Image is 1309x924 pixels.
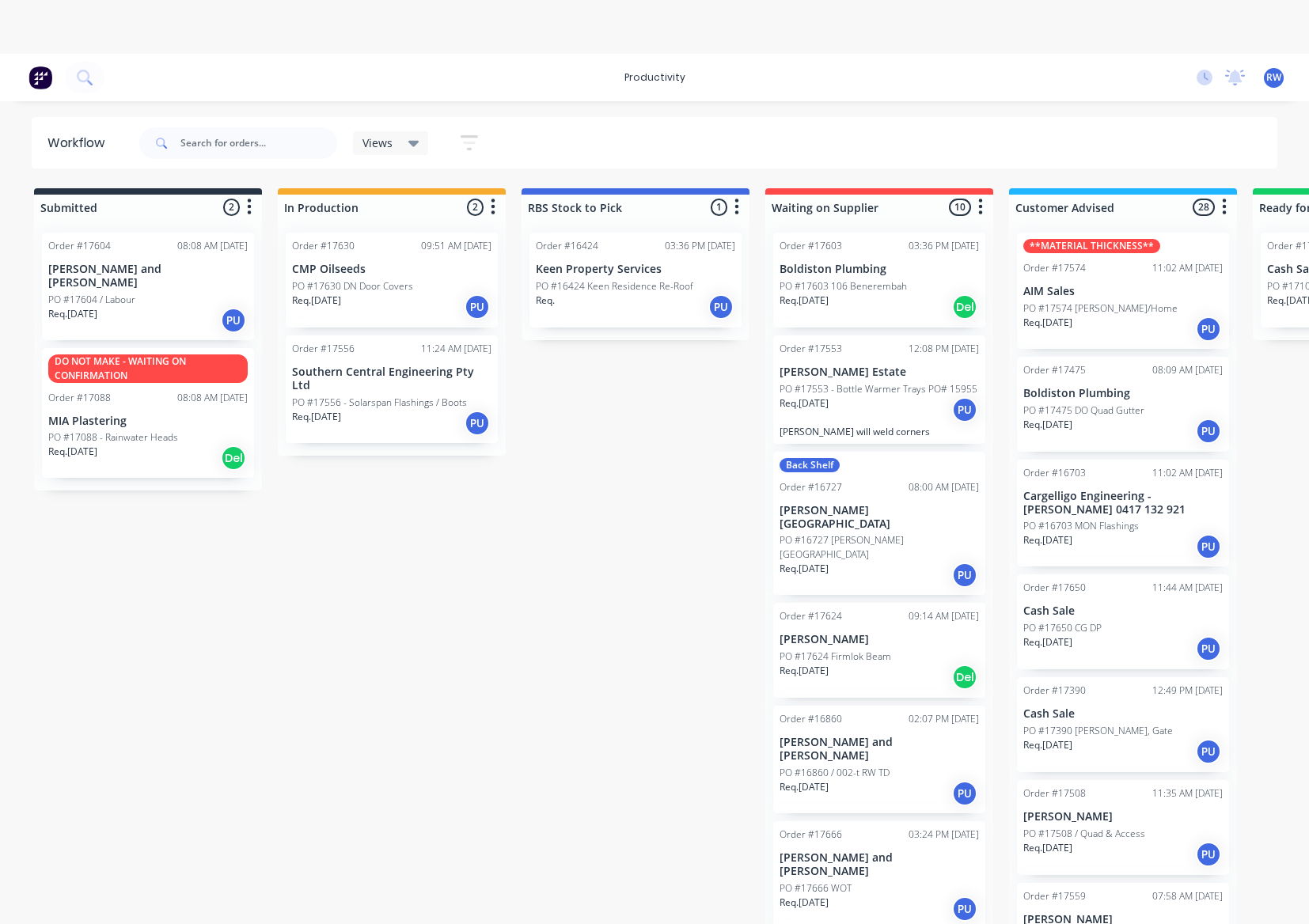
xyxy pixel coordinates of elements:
div: 11:24 AM [DATE] [421,342,491,356]
p: Req. [DATE] [292,410,341,424]
div: Order #1739012:49 PM [DATE]Cash SalePO #17390 [PERSON_NAME], GateReq.[DATE]PU [1017,677,1229,772]
p: PO #16727 [PERSON_NAME][GEOGRAPHIC_DATA] [780,533,979,562]
p: PO #17475 DO Quad Gutter [1023,403,1144,418]
p: PO #17556 - Solarspan Flashings / Boots [292,396,467,410]
div: Back Shelf [780,458,840,472]
div: Order #1750811:35 AM [DATE][PERSON_NAME]PO #17508 / Quad & AccessReq.[DATE]PU [1017,780,1229,875]
p: PO #16860 / 002-t RW TD [780,766,890,780]
div: PU [465,411,490,436]
div: 08:08 AM [DATE] [177,239,248,253]
div: 08:09 AM [DATE] [1152,363,1223,377]
div: Order #1765011:44 AM [DATE]Cash SalePO #17650 CG DPReq.[DATE]PU [1017,574,1229,669]
div: PU [221,308,246,333]
div: 03:36 PM [DATE] [665,239,735,253]
div: 11:35 AM [DATE] [1152,786,1223,801]
img: Factory [28,66,52,89]
div: PU [708,294,734,320]
div: Order #1747508:09 AM [DATE]Boldiston PlumbingPO #17475 DO Quad GutterReq.[DATE]PU [1017,357,1229,452]
p: PO #17508 / Quad & Access [1023,827,1145,841]
p: Boldiston Plumbing [1023,387,1223,400]
p: Keen Property Services [536,263,735,276]
p: PO #17650 CG DP [1023,621,1102,635]
p: Req. [DATE] [1023,316,1072,330]
div: Order #17475 [1023,363,1086,377]
div: Order #16424 [536,239,598,253]
div: **MATERIAL THICKNESS** [1023,239,1160,253]
div: Back ShelfOrder #1672708:00 AM [DATE][PERSON_NAME][GEOGRAPHIC_DATA]PO #16727 [PERSON_NAME][GEOGRA... [773,452,985,596]
div: Order #1760303:36 PM [DATE]Boldiston PlumbingPO #17603 106 BenerembahReq.[DATE]Del [773,233,985,328]
div: PU [465,294,490,320]
div: PU [1196,739,1221,764]
div: Order #17630 [292,239,355,253]
div: Order #1755611:24 AM [DATE]Southern Central Engineering Pty LtdPO #17556 - Solarspan Flashings / ... [286,335,498,443]
p: PO #17604 / Labour [48,293,135,307]
div: 09:14 AM [DATE] [909,609,979,623]
div: Order #1755312:08 PM [DATE][PERSON_NAME] EstatePO #17553 - Bottle Warmer Trays PO# 15955Req.[DATE... [773,335,985,444]
p: Req. [DATE] [780,396,829,411]
div: PU [1196,636,1221,661]
iframe: Intercom live chat [1255,870,1293,908]
div: Order #17604 [48,239,111,253]
p: PO #17666 WOT [780,881,852,896]
div: 11:02 AM [DATE] [1152,466,1223,480]
div: 03:36 PM [DATE] [909,239,979,253]
div: 03:24 PM [DATE] [909,827,979,842]
div: 12:08 PM [DATE] [909,342,979,356]
div: Del [952,294,977,320]
div: PU [952,896,977,922]
div: Order #17624 [780,609,842,623]
div: Order #1670311:02 AM [DATE]Cargelligo Engineering - [PERSON_NAME] 0417 132 921PO #16703 MON Flash... [1017,460,1229,567]
span: Views [362,134,393,151]
div: Order #17574 [1023,261,1086,275]
div: 07:58 AM [DATE] [1152,889,1223,903]
p: PO #17574 [PERSON_NAME]/Home [1023,301,1178,316]
p: Req. [DATE] [1023,418,1072,432]
input: Search for orders... [180,127,337,159]
p: [PERSON_NAME] [780,633,979,646]
p: [PERSON_NAME] and [PERSON_NAME] [48,263,248,290]
p: Boldiston Plumbing [780,263,979,276]
div: Order #1642403:36 PM [DATE]Keen Property ServicesPO #16424 Keen Residence Re-RoofReq.PU [529,233,742,328]
div: Order #16860 [780,712,842,726]
div: PU [952,781,977,806]
p: Req. [DATE] [780,293,829,308]
p: Req. [DATE] [780,780,829,794]
p: [PERSON_NAME] Estate [780,365,979,379]
p: Southern Central Engineering Pty Ltd [292,365,491,392]
span: RW [1266,70,1281,85]
p: Req. [DATE] [1023,635,1072,649]
p: PO #17624 Firmlok Beam [780,649,891,664]
div: Del [952,665,977,690]
div: 08:08 AM [DATE] [177,391,248,405]
div: 08:00 AM [DATE] [909,480,979,494]
p: PO #16703 MON Flashings [1023,519,1139,533]
div: 11:44 AM [DATE] [1152,581,1223,595]
p: Req. [536,293,555,308]
div: Order #1760408:08 AM [DATE][PERSON_NAME] and [PERSON_NAME]PO #17604 / LabourReq.[DATE]PU [42,233,254,340]
p: Req. [DATE] [48,307,97,321]
p: Req. [DATE] [1023,841,1072,855]
p: Req. [DATE] [1023,738,1072,752]
div: Order #17508 [1023,786,1086,801]
p: PO #17553 - Bottle Warmer Trays PO# 15955 [780,382,977,396]
p: Req. [DATE] [780,664,829,678]
p: PO #17390 [PERSON_NAME], Gate [1023,724,1173,738]
p: PO #17088 - Rainwater Heads [48,430,178,445]
div: Order #1686002:07 PM [DATE][PERSON_NAME] and [PERSON_NAME]PO #16860 / 002-t RW TDReq.[DATE]PU [773,706,985,813]
div: Del [221,445,246,471]
div: Workflow [47,134,112,153]
div: 12:49 PM [DATE] [1152,684,1223,698]
p: Req. [DATE] [48,445,97,459]
p: CMP Oilseeds [292,263,491,276]
div: PU [1196,534,1221,559]
div: Order #17088 [48,391,111,405]
div: PU [952,397,977,422]
div: Order #1762409:14 AM [DATE][PERSON_NAME]PO #17624 Firmlok BeamReq.[DATE]Del [773,603,985,698]
div: Order #17650 [1023,581,1086,595]
div: Order #17556 [292,342,355,356]
p: PO #17603 106 Benerembah [780,279,907,293]
div: Order #17553 [780,342,842,356]
div: Order #17666 [780,827,842,842]
p: [PERSON_NAME][GEOGRAPHIC_DATA] [780,504,979,531]
div: 09:51 AM [DATE] [421,239,491,253]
